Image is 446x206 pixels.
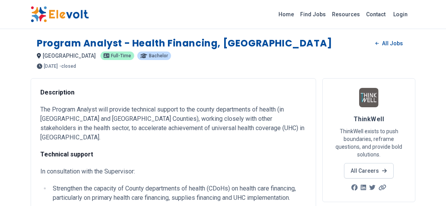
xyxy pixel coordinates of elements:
p: ThinkWell exists to push boundaries, reframe questions, and provide bold solutions. [332,127,406,158]
a: All Jobs [369,38,409,49]
span: Full-time [111,53,131,58]
span: Bachelor [149,53,168,58]
span: ThinkWell [354,115,384,123]
a: Resources [329,8,363,21]
a: Home [275,8,297,21]
a: Contact [363,8,389,21]
a: Find Jobs [297,8,329,21]
span: [GEOGRAPHIC_DATA] [43,53,96,59]
p: The Program Analyst will provide technical support to the county departments of health (in [GEOGR... [40,105,306,142]
a: Login [389,7,412,22]
strong: Description [40,89,74,96]
strong: Technical support [40,151,93,158]
li: Strengthen the capacity of County departments of health (CDoHs) on health care financing, particu... [50,184,306,203]
img: Elevolt [31,6,89,22]
h1: Program Analyst - Health Financing, [GEOGRAPHIC_DATA] [37,37,332,50]
img: ThinkWell [359,88,379,107]
span: [DATE] [44,64,58,69]
a: All Careers [344,163,393,179]
p: In consultation with the Supervisor: [40,167,306,176]
p: - closed [59,64,76,69]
